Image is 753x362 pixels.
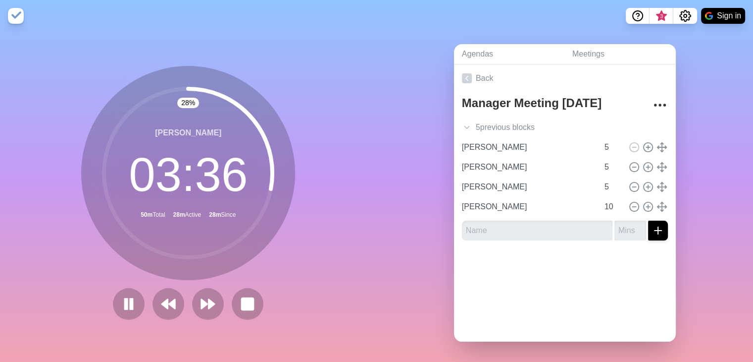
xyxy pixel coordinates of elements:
[454,64,676,92] a: Back
[454,44,564,64] a: Agendas
[673,8,697,24] button: Settings
[454,118,676,137] div: 5 previous block
[458,157,599,177] input: Name
[564,44,676,64] a: Meetings
[705,12,713,20] img: google logo
[601,197,624,217] input: Mins
[531,121,535,133] span: s
[458,177,599,197] input: Name
[462,221,612,241] input: Name
[601,137,624,157] input: Mins
[458,197,599,217] input: Name
[614,221,646,241] input: Mins
[650,8,673,24] button: What’s new
[650,95,670,115] button: More
[601,177,624,197] input: Mins
[657,12,665,20] span: 3
[701,8,745,24] button: Sign in
[601,157,624,177] input: Mins
[8,8,24,24] img: timeblocks logo
[626,8,650,24] button: Help
[458,137,599,157] input: Name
